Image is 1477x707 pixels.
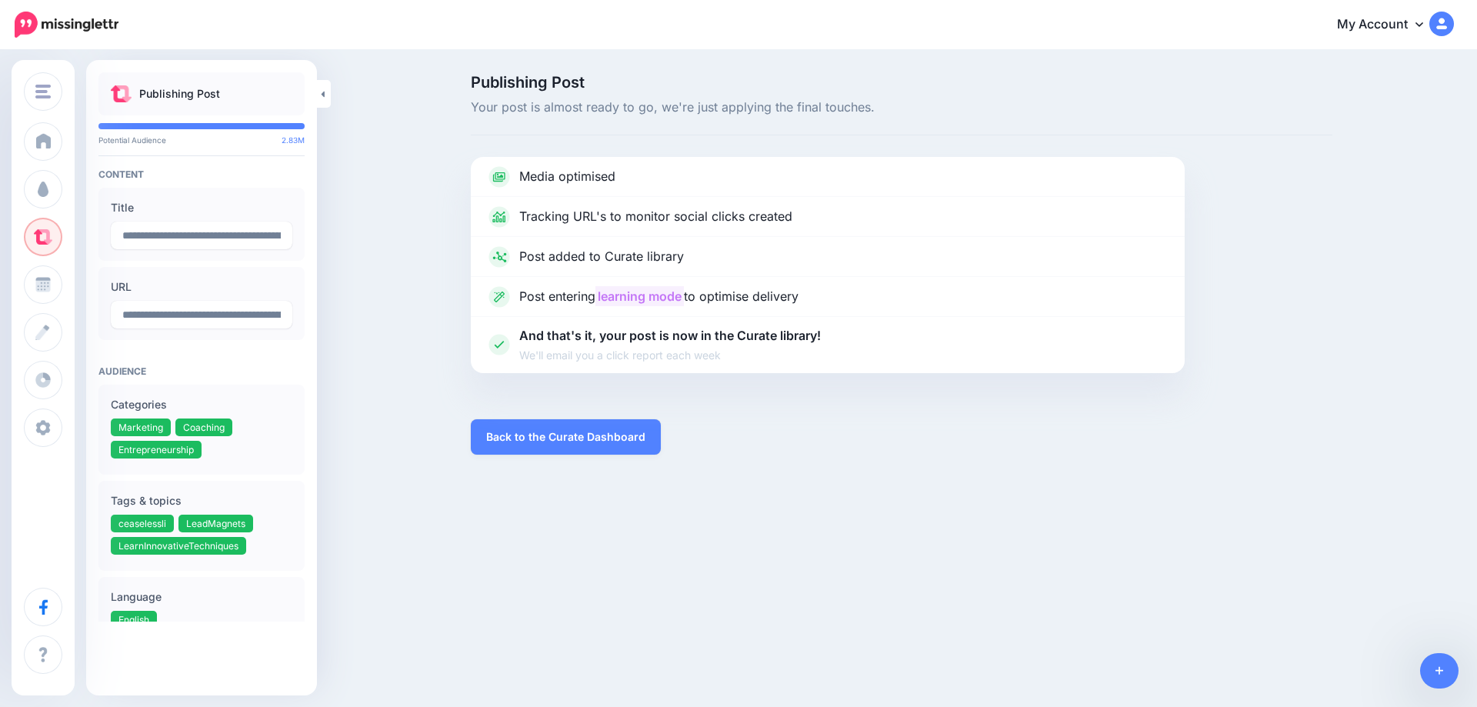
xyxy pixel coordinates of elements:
[118,444,194,455] span: Entrepreneurship
[519,247,684,267] p: Post added to Curate library
[519,326,821,364] p: And that's it, your post is now in the Curate library!
[111,198,292,217] label: Title
[35,85,51,98] img: menu.png
[111,278,292,296] label: URL
[111,492,292,510] label: Tags & topics
[519,346,821,364] span: We'll email you a click report each week
[118,540,238,552] span: LearnInnovativeTechniques
[519,207,792,227] p: Tracking URL's to monitor social clicks created
[519,167,615,187] p: Media optimised
[118,422,163,433] span: Marketing
[98,135,305,145] p: Potential Audience
[471,98,1332,118] span: Your post is almost ready to go, we're just applying the final touches.
[282,135,305,145] span: 2.83M
[519,287,799,307] p: Post entering to optimise delivery
[139,85,220,103] p: Publishing Post
[471,419,661,455] a: Back to the Curate Dashboard
[98,365,305,377] h4: Audience
[118,614,149,625] span: English
[111,588,292,606] label: Language
[595,286,684,306] mark: learning mode
[15,12,118,38] img: Missinglettr
[1322,6,1454,44] a: My Account
[471,75,1332,90] span: Publishing Post
[111,85,132,102] img: curate.png
[98,168,305,180] h4: Content
[111,395,292,414] label: Categories
[118,518,166,529] span: ceaselessli
[183,422,225,433] span: Coaching
[186,518,245,529] span: LeadMagnets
